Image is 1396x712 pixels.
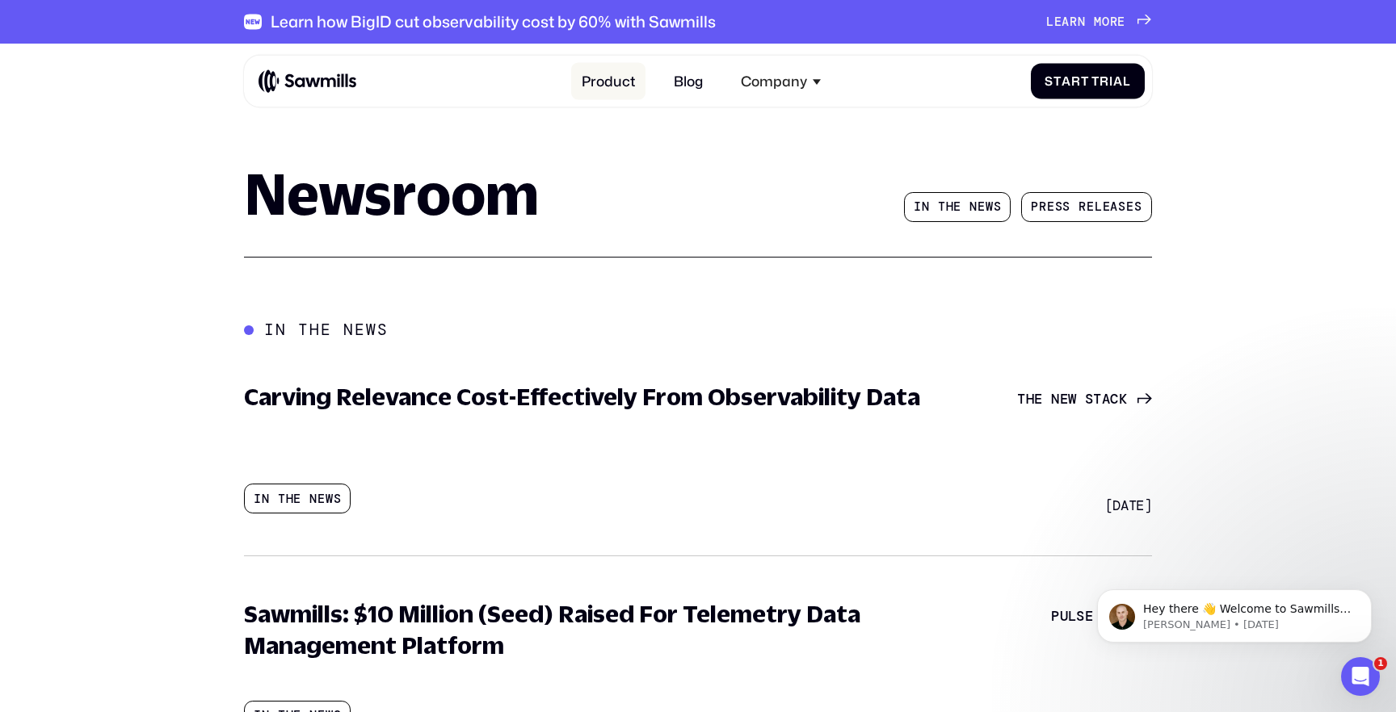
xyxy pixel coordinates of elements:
[1105,497,1152,514] div: [DATE]
[1126,199,1134,214] span: e
[938,199,946,214] span: t
[1110,15,1118,29] span: r
[1062,74,1071,89] span: a
[914,199,922,214] span: I
[1087,199,1095,214] span: e
[1094,15,1102,29] span: m
[1071,74,1081,89] span: r
[1068,391,1076,408] span: w
[1078,15,1086,29] span: n
[271,12,716,31] div: Learn how BigID cut observability cost by 60% with Sawmills
[1062,199,1070,214] span: s
[1374,657,1387,670] span: 1
[1026,391,1034,408] span: h
[994,199,1002,214] span: s
[1103,199,1111,214] span: e
[978,199,986,214] span: e
[264,320,388,339] div: In the news
[1051,391,1059,408] span: N
[1079,199,1087,214] span: r
[1102,391,1110,408] span: a
[922,199,930,214] span: n
[1073,555,1396,668] iframe: Intercom notifications message
[1060,608,1068,625] span: u
[1039,199,1047,214] span: r
[663,62,713,100] a: Blog
[1118,199,1126,214] span: s
[904,192,1011,222] a: Inthenews
[244,484,351,513] div: In the news
[1060,391,1068,408] span: e
[953,199,961,214] span: e
[244,381,920,413] h3: Carving Relevance Cost-Effectively From Observability Data
[1051,608,1059,625] span: P
[1110,391,1118,408] span: c
[232,369,1163,526] a: Carving Relevance Cost-Effectively From Observability DataIn the newsTheNewStack[DATE]
[1017,391,1025,408] span: T
[1046,15,1152,29] a: Learnmore
[1055,199,1063,214] span: s
[1021,192,1151,222] a: Pressreleases
[969,199,978,214] span: n
[1134,199,1142,214] span: s
[1123,74,1131,89] span: l
[1070,15,1078,29] span: r
[1031,199,1039,214] span: P
[1031,64,1145,99] a: StartTrial
[1081,74,1089,89] span: t
[1034,391,1042,408] span: e
[741,73,807,90] div: Company
[1113,74,1123,89] span: a
[1100,74,1109,89] span: r
[1053,74,1062,89] span: t
[1068,608,1076,625] span: l
[730,62,831,100] div: Company
[986,199,994,214] span: w
[1091,74,1100,89] span: T
[1102,15,1110,29] span: o
[1110,199,1118,214] span: a
[1046,15,1054,29] span: L
[1109,74,1113,89] span: i
[1054,15,1062,29] span: e
[244,165,539,222] h1: Newsroom
[1062,15,1070,29] span: a
[1045,74,1053,89] span: S
[946,199,954,214] span: h
[1093,391,1101,408] span: t
[1341,657,1380,696] iframe: Intercom live chat
[1117,15,1125,29] span: e
[1085,391,1093,408] span: S
[571,62,645,100] a: Product
[1095,199,1103,214] span: l
[1119,391,1127,408] span: k
[244,598,942,661] h3: Sawmills: $10 Million (Seed) Raised For Telemetry Data Management Platform
[1047,199,1055,214] span: e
